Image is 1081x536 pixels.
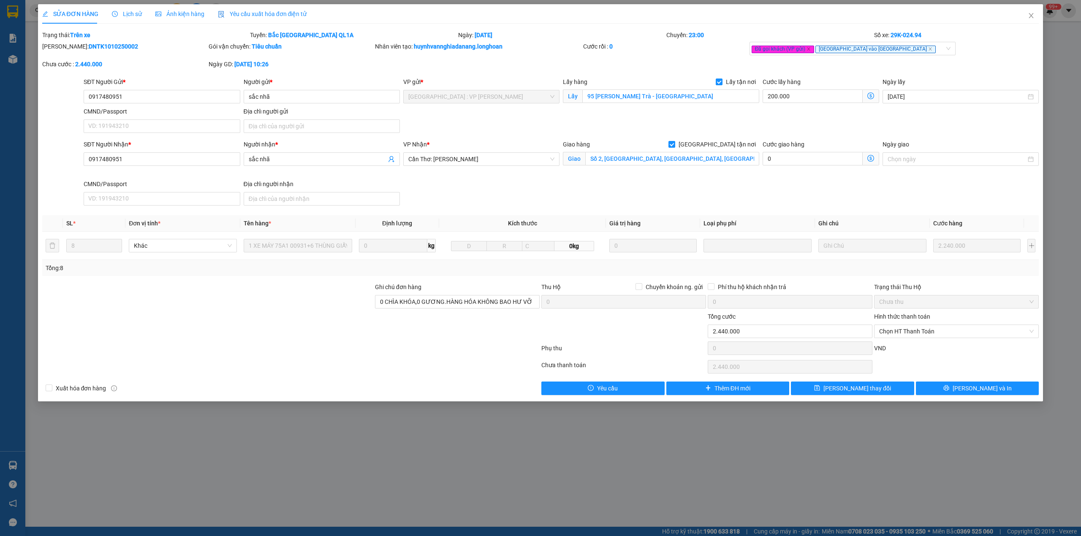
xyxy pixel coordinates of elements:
[375,295,540,309] input: Ghi chú đơn hàng
[218,11,307,17] span: Yêu cầu xuất hóa đơn điện tử
[874,282,1039,292] div: Trạng thái Thu Hộ
[427,239,436,252] span: kg
[252,43,282,50] b: Tiêu chuẩn
[414,43,502,50] b: huynhvannghiadanang.longhoan
[891,32,921,38] b: 29K-024.94
[218,11,225,18] img: icon
[675,140,759,149] span: [GEOGRAPHIC_DATA] tận nơi
[609,220,641,227] span: Giá trị hàng
[763,141,804,148] label: Cước giao hàng
[540,344,707,358] div: Phụ thu
[585,152,759,165] input: Giao tận nơi
[928,47,932,51] span: close
[815,46,936,53] span: [GEOGRAPHIC_DATA] vào [GEOGRAPHIC_DATA]
[234,61,269,68] b: [DATE] 10:26
[244,119,400,133] input: Địa chỉ của người gửi
[249,30,457,40] div: Tuyến:
[1028,12,1035,19] span: close
[879,325,1034,338] span: Chọn HT Thanh Toán
[508,220,537,227] span: Kích thước
[244,192,400,206] input: Địa chỉ của người nhận
[752,46,815,53] span: Đã gọi khách (VP gửi)
[112,11,118,17] span: clock-circle
[408,90,554,103] span: Đà Nẵng : VP Thanh Khê
[818,239,926,252] input: Ghi Chú
[403,77,560,87] div: VP gửi
[70,32,90,38] b: Trên xe
[475,32,492,38] b: [DATE]
[155,11,161,17] span: picture
[563,152,585,165] span: Giao
[375,42,581,51] div: Nhân viên tạo:
[708,313,736,320] span: Tổng cước
[563,141,590,148] span: Giao hàng
[583,42,748,51] div: Cước rồi :
[642,282,706,292] span: Chuyển khoản ng. gửi
[933,220,962,227] span: Cước hàng
[666,382,790,395] button: plusThêm ĐH mới
[888,154,1026,164] input: Ngày giao
[268,32,353,38] b: Bắc [GEOGRAPHIC_DATA] QL1A
[155,11,204,17] span: Ảnh kiện hàng
[134,239,232,252] span: Khác
[84,179,240,189] div: CMND/Passport
[1019,4,1043,28] button: Close
[563,89,582,103] span: Lấy
[209,42,373,51] div: Gói vận chuyển:
[89,43,138,50] b: DNTK1010250002
[46,263,417,273] div: Tổng: 8
[874,313,930,320] label: Hình thức thanh toán
[554,241,594,251] span: 0kg
[541,382,665,395] button: exclamation-circleYêu cầu
[84,77,240,87] div: SĐT Người Gửi
[888,92,1026,101] input: Ngày lấy
[244,107,400,116] div: Địa chỉ người gửi
[42,11,48,17] span: edit
[763,89,863,103] input: Cước lấy hàng
[874,345,886,352] span: VND
[84,140,240,149] div: SĐT Người Nhận
[763,79,801,85] label: Cước lấy hàng
[382,220,412,227] span: Định lượng
[541,284,561,290] span: Thu Hộ
[823,384,891,393] span: [PERSON_NAME] thay đổi
[714,384,750,393] span: Thêm ĐH mới
[722,77,759,87] span: Lấy tận nơi
[42,42,207,51] div: [PERSON_NAME]:
[879,295,1034,308] span: Chưa thu
[933,239,1021,252] input: 0
[42,60,207,69] div: Chưa cước :
[84,107,240,116] div: CMND/Passport
[814,385,820,392] span: save
[867,155,874,162] span: dollar-circle
[563,79,587,85] span: Lấy hàng
[763,152,863,165] input: Cước giao hàng
[403,141,427,148] span: VP Nhận
[1027,239,1035,252] button: plus
[388,156,395,162] span: user-add
[588,385,594,392] span: exclamation-circle
[953,384,1012,393] span: [PERSON_NAME] và In
[41,30,250,40] div: Trạng thái:
[451,241,487,251] input: D
[46,239,59,252] button: delete
[408,153,554,165] span: Cần Thơ: Kho Ninh Kiều
[66,220,73,227] span: SL
[244,77,400,87] div: Người gửi
[582,89,759,103] input: Lấy tận nơi
[597,384,618,393] span: Yêu cầu
[791,382,914,395] button: save[PERSON_NAME] thay đổi
[244,179,400,189] div: Địa chỉ người nhận
[609,239,697,252] input: 0
[52,384,110,393] span: Xuất hóa đơn hàng
[689,32,704,38] b: 23:00
[916,382,1039,395] button: printer[PERSON_NAME] và In
[75,61,102,68] b: 2.440.000
[42,11,98,17] span: SỬA ĐƠN HÀNG
[112,11,142,17] span: Lịch sử
[700,215,815,232] th: Loại phụ phí
[457,30,665,40] div: Ngày:
[815,215,930,232] th: Ghi chú
[522,241,554,251] input: C
[943,385,949,392] span: printer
